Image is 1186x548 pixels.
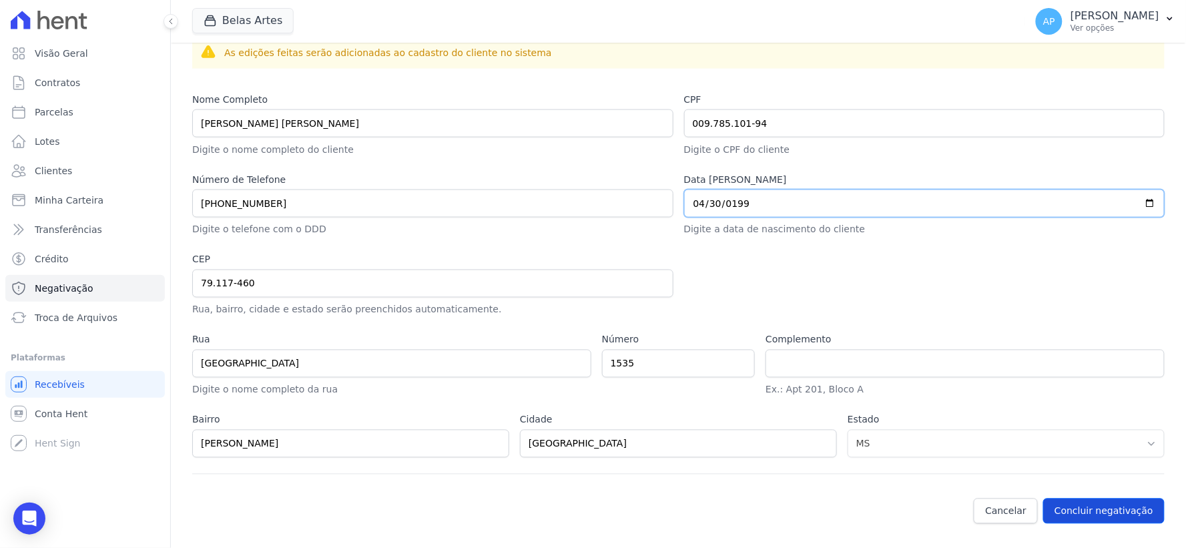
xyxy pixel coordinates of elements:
[192,173,673,187] label: Número de Telefone
[684,143,1165,157] p: Digite o CPF do cliente
[5,40,165,67] a: Visão Geral
[5,158,165,184] a: Clientes
[192,223,673,237] p: Digite o telefone com o DDD
[1043,17,1055,26] span: AP
[35,194,103,207] span: Minha Carteira
[1071,9,1159,23] p: [PERSON_NAME]
[35,105,73,119] span: Parcelas
[35,407,87,421] span: Conta Hent
[35,378,85,391] span: Recebíveis
[5,400,165,427] a: Conta Hent
[35,311,117,324] span: Troca de Arquivos
[35,76,80,89] span: Contratos
[985,505,1026,518] span: Cancelar
[35,282,93,295] span: Negativação
[5,371,165,398] a: Recebíveis
[684,93,1165,107] label: CPF
[520,413,837,427] label: Cidade
[35,223,102,236] span: Transferências
[5,187,165,214] a: Minha Carteira
[192,383,591,397] p: Digite o nome completo da rua
[5,69,165,96] a: Contratos
[192,270,673,298] input: 00.000-000
[13,503,45,535] div: Open Intercom Messenger
[224,46,552,60] p: As edições feitas serão adicionadas ao cadastro do cliente no sistema
[684,173,1165,187] label: Data [PERSON_NAME]
[848,413,1165,427] label: Estado
[192,333,591,347] label: Rua
[192,303,673,317] p: Rua, bairro, cidade e estado serão preenchidos automaticamente.
[192,143,673,157] p: Digite o nome completo do cliente
[192,413,509,427] label: Bairro
[766,333,1165,347] label: Complemento
[766,383,1165,397] p: Ex.: Apt 201, Bloco A
[35,164,72,178] span: Clientes
[192,93,673,107] label: Nome Completo
[1071,23,1159,33] p: Ver opções
[5,128,165,155] a: Lotes
[5,99,165,125] a: Parcelas
[5,304,165,331] a: Troca de Arquivos
[35,135,60,148] span: Lotes
[11,350,160,366] div: Plataformas
[5,216,165,243] a: Transferências
[192,8,294,33] button: Belas Artes
[35,252,69,266] span: Crédito
[684,223,1165,237] p: Digite a data de nascimento do cliente
[5,275,165,302] a: Negativação
[1025,3,1186,40] button: AP [PERSON_NAME] Ver opções
[192,253,673,267] label: CEP
[1043,499,1165,524] button: Concluir negativação
[974,499,1038,524] a: Cancelar
[5,246,165,272] a: Crédito
[602,333,756,347] label: Número
[35,47,88,60] span: Visão Geral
